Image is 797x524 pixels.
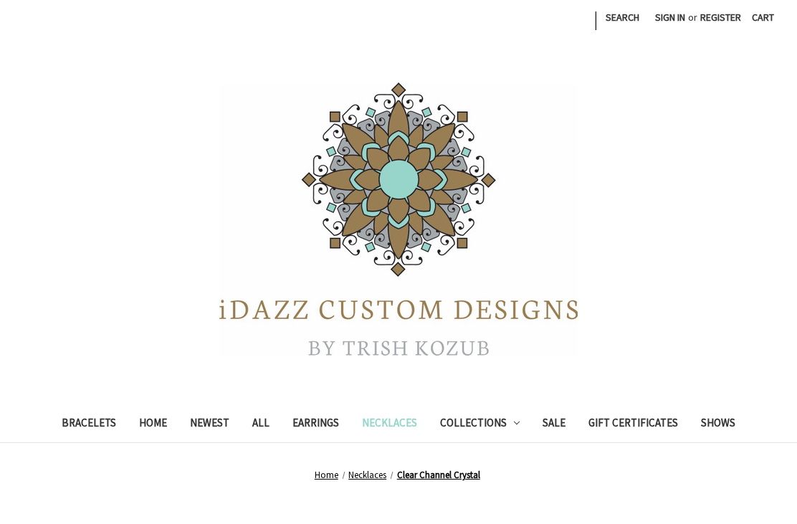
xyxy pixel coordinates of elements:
[429,407,532,442] a: Collections
[315,469,338,481] a: Home
[350,407,429,442] a: Necklaces
[752,11,774,24] span: Cart
[577,407,689,442] a: Gift Certificates
[687,10,699,25] span: or
[281,407,350,442] a: Earrings
[178,407,241,442] a: Newest
[219,82,578,356] img: iDazz Custom Designs
[593,6,598,33] li: |
[348,469,386,481] a: Necklaces
[50,407,128,442] a: Bracelets
[241,407,281,442] a: All
[128,407,178,442] a: Home
[397,469,480,481] a: Clear Channel Crystal
[689,407,747,442] a: Shows
[15,468,782,482] nav: Breadcrumb
[531,407,577,442] a: Sale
